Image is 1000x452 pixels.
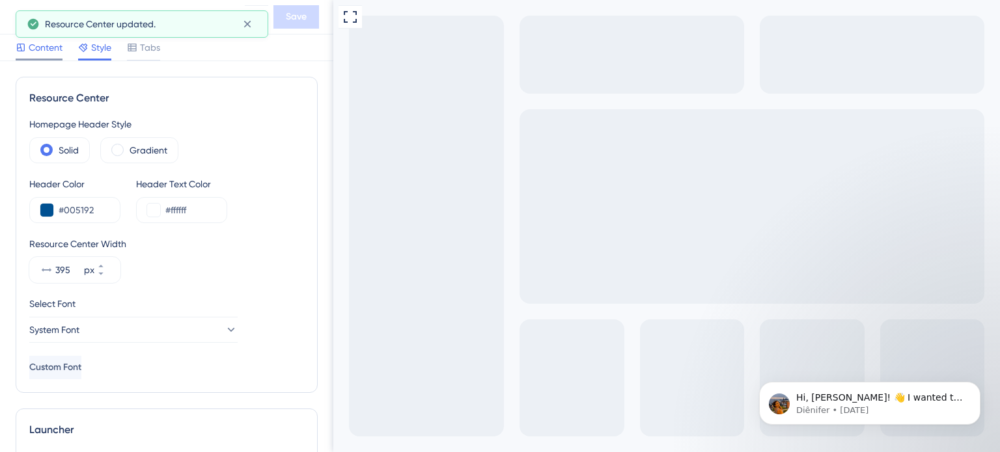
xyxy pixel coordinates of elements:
[29,422,304,438] div: Launcher
[63,16,120,29] p: Active [DATE]
[41,394,51,405] button: Gif picker
[29,360,81,375] span: Custom Font
[42,8,240,26] div: Resource Center - MANAGER (EN) ADMIN
[21,157,144,170] div: I send you the gift above :)
[83,255,240,268] div: He somthing with this one specific
[97,257,120,270] button: px
[8,5,33,30] button: go back
[10,149,250,188] div: Diênifer says…
[223,389,244,410] button: Send a message…
[63,7,104,16] h1: Diênifer
[10,188,250,218] div: Sofía says…
[136,176,227,192] div: Header Text Color
[10,286,214,365] div: The container code is not embedded on this page if the troubleshooter is not opening. Can you ple...
[29,322,79,338] span: System Font
[20,394,31,405] button: Emoji picker
[97,270,120,283] button: px
[216,118,240,131] div: how?
[273,5,319,29] button: Save
[130,142,167,158] label: Gradient
[48,7,53,17] div: 3
[72,247,250,276] div: He somthing with this one specific
[59,142,79,158] label: Solid
[29,317,238,343] button: System Font
[84,262,94,278] div: px
[29,116,304,132] div: Homepage Header Style
[29,176,120,192] div: Header Color
[10,110,250,149] div: Sofía says…
[10,149,154,178] div: I send you the gift above :)
[206,110,250,139] div: how?
[91,40,111,55] span: Style
[79,196,240,209] div: The menu on the let does not open
[740,354,1000,445] iframe: Intercom notifications message
[55,262,81,278] input: px
[29,356,81,379] button: Custom Font
[45,16,156,32] span: Resource Center updated.
[229,5,252,29] div: Close
[29,236,304,252] div: Resource Center Width
[286,9,307,25] span: Save
[10,217,250,247] div: Sofía says…
[29,40,62,55] span: Content
[11,367,249,389] textarea: Message…
[29,90,304,106] div: Resource Center
[68,188,250,217] div: The menu on the let does not open
[10,247,250,286] div: Sofía says…
[21,293,203,357] div: The container code is not embedded on this page if the troubleshooter is not opening. Can you ple...
[37,7,58,28] img: Profile image for Diênifer
[67,217,250,246] div: On my another websites does open
[204,5,229,30] button: Home
[62,394,72,405] button: Upload attachment
[140,40,160,55] span: Tabs
[29,296,304,312] div: Select Font
[77,225,240,238] div: On my another websites does open
[10,286,250,375] div: Diênifer says…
